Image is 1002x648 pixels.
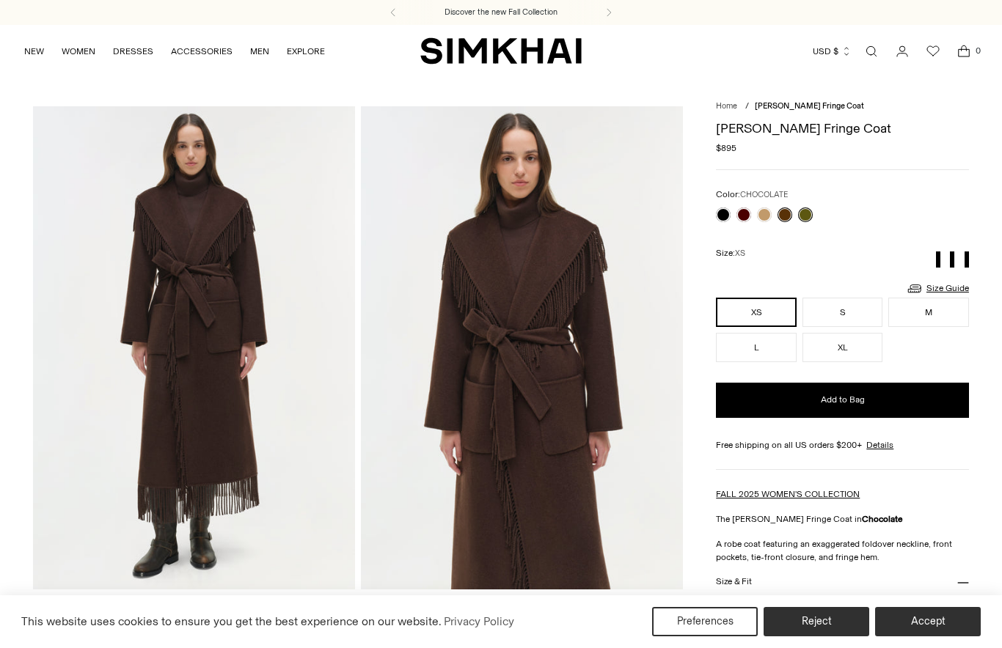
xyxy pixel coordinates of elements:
span: CHOCOLATE [740,190,788,199]
a: SIMKHAI [420,37,582,65]
span: [PERSON_NAME] Fringe Coat [755,101,864,111]
span: 0 [971,44,984,57]
a: Open cart modal [949,37,979,66]
nav: breadcrumbs [716,100,969,113]
a: Open search modal [857,37,886,66]
a: Wishlist [918,37,948,66]
label: Size: [716,246,745,260]
a: Details [866,438,893,452]
img: Carrie Fringe Coat [33,106,355,589]
a: WOMEN [62,35,95,67]
button: M [888,298,969,327]
button: Preferences [652,607,758,636]
div: / [745,100,749,113]
button: Accept [875,607,981,636]
div: Free shipping on all US orders $200+ [716,438,969,452]
img: Carrie Fringe Coat [361,106,683,589]
span: Add to Bag [821,394,865,406]
h3: Size & Fit [716,577,751,586]
button: S [802,298,883,327]
button: XL [802,333,883,362]
a: FALL 2025 WOMEN'S COLLECTION [716,489,860,499]
a: DRESSES [113,35,153,67]
label: Color: [716,188,788,202]
button: Size & Fit [716,564,969,601]
button: Reject [764,607,869,636]
a: Size Guide [906,279,969,298]
span: $895 [716,141,736,155]
a: Privacy Policy (opens in a new tab) [442,611,516,633]
a: ACCESSORIES [171,35,233,67]
span: XS [735,248,745,258]
a: Home [716,101,737,111]
a: Go to the account page [888,37,917,66]
strong: Chocolate [862,514,903,524]
a: NEW [24,35,44,67]
button: Add to Bag [716,383,969,418]
button: L [716,333,797,362]
button: USD $ [813,35,852,67]
a: MEN [250,35,269,67]
a: Discover the new Fall Collection [445,7,557,18]
a: EXPLORE [287,35,325,67]
h1: [PERSON_NAME] Fringe Coat [716,122,969,135]
p: The [PERSON_NAME] Fringe Coat in [716,512,969,526]
p: A robe coat featuring an exaggerated foldover neckline, front pockets, tie-front closure, and fri... [716,537,969,564]
button: XS [716,298,797,327]
span: This website uses cookies to ensure you get the best experience on our website. [21,614,442,628]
